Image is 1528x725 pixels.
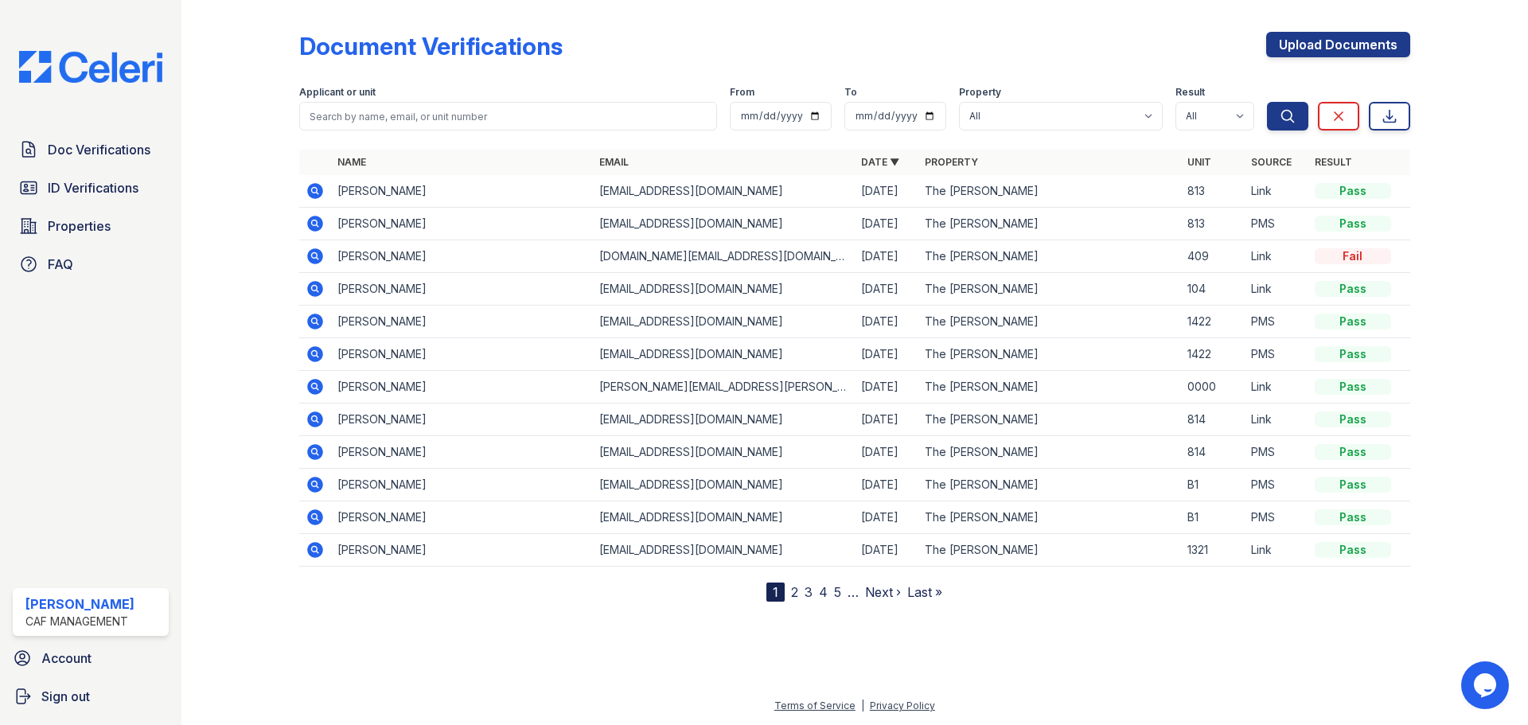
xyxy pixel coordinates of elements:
[918,306,1180,338] td: The [PERSON_NAME]
[855,273,918,306] td: [DATE]
[844,86,857,99] label: To
[855,501,918,534] td: [DATE]
[1181,371,1245,403] td: 0000
[48,216,111,236] span: Properties
[25,614,134,630] div: CAF Management
[834,584,841,600] a: 5
[1245,273,1308,306] td: Link
[593,306,855,338] td: [EMAIL_ADDRESS][DOMAIN_NAME]
[855,469,918,501] td: [DATE]
[1245,403,1308,436] td: Link
[1461,661,1512,709] iframe: chat widget
[1315,346,1391,362] div: Pass
[593,175,855,208] td: [EMAIL_ADDRESS][DOMAIN_NAME]
[331,208,593,240] td: [PERSON_NAME]
[299,86,376,99] label: Applicant or unit
[1181,501,1245,534] td: B1
[331,403,593,436] td: [PERSON_NAME]
[331,436,593,469] td: [PERSON_NAME]
[1181,534,1245,567] td: 1321
[331,469,593,501] td: [PERSON_NAME]
[299,102,717,131] input: Search by name, email, or unit number
[918,403,1180,436] td: The [PERSON_NAME]
[907,584,942,600] a: Last »
[855,403,918,436] td: [DATE]
[331,240,593,273] td: [PERSON_NAME]
[791,584,798,600] a: 2
[1245,306,1308,338] td: PMS
[1245,240,1308,273] td: Link
[1245,501,1308,534] td: PMS
[1181,338,1245,371] td: 1422
[593,208,855,240] td: [EMAIL_ADDRESS][DOMAIN_NAME]
[1245,338,1308,371] td: PMS
[1181,273,1245,306] td: 104
[1181,469,1245,501] td: B1
[6,680,175,712] a: Sign out
[861,700,864,711] div: |
[593,501,855,534] td: [EMAIL_ADDRESS][DOMAIN_NAME]
[855,306,918,338] td: [DATE]
[1245,371,1308,403] td: Link
[918,436,1180,469] td: The [PERSON_NAME]
[855,534,918,567] td: [DATE]
[593,273,855,306] td: [EMAIL_ADDRESS][DOMAIN_NAME]
[925,156,978,168] a: Property
[593,469,855,501] td: [EMAIL_ADDRESS][DOMAIN_NAME]
[331,306,593,338] td: [PERSON_NAME]
[1181,240,1245,273] td: 409
[855,240,918,273] td: [DATE]
[1315,314,1391,329] div: Pass
[13,172,169,204] a: ID Verifications
[1181,306,1245,338] td: 1422
[1315,411,1391,427] div: Pass
[331,273,593,306] td: [PERSON_NAME]
[959,86,1001,99] label: Property
[299,32,563,60] div: Document Verifications
[48,255,73,274] span: FAQ
[13,210,169,242] a: Properties
[1315,542,1391,558] div: Pass
[1175,86,1205,99] label: Result
[918,208,1180,240] td: The [PERSON_NAME]
[593,240,855,273] td: [DOMAIN_NAME][EMAIL_ADDRESS][DOMAIN_NAME]
[41,649,92,668] span: Account
[918,273,1180,306] td: The [PERSON_NAME]
[1266,32,1410,57] a: Upload Documents
[805,584,813,600] a: 3
[331,338,593,371] td: [PERSON_NAME]
[855,175,918,208] td: [DATE]
[1315,183,1391,199] div: Pass
[593,534,855,567] td: [EMAIL_ADDRESS][DOMAIN_NAME]
[48,140,150,159] span: Doc Verifications
[918,501,1180,534] td: The [PERSON_NAME]
[1315,156,1352,168] a: Result
[593,338,855,371] td: [EMAIL_ADDRESS][DOMAIN_NAME]
[918,175,1180,208] td: The [PERSON_NAME]
[1315,509,1391,525] div: Pass
[865,584,901,600] a: Next ›
[1315,248,1391,264] div: Fail
[861,156,899,168] a: Date ▼
[593,371,855,403] td: [PERSON_NAME][EMAIL_ADDRESS][PERSON_NAME][DOMAIN_NAME]
[331,175,593,208] td: [PERSON_NAME]
[1251,156,1292,168] a: Source
[766,583,785,602] div: 1
[331,534,593,567] td: [PERSON_NAME]
[1181,436,1245,469] td: 814
[1245,175,1308,208] td: Link
[1245,208,1308,240] td: PMS
[1187,156,1211,168] a: Unit
[918,240,1180,273] td: The [PERSON_NAME]
[918,469,1180,501] td: The [PERSON_NAME]
[855,208,918,240] td: [DATE]
[918,371,1180,403] td: The [PERSON_NAME]
[48,178,138,197] span: ID Verifications
[1245,534,1308,567] td: Link
[13,248,169,280] a: FAQ
[1315,477,1391,493] div: Pass
[6,642,175,674] a: Account
[819,584,828,600] a: 4
[1315,216,1391,232] div: Pass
